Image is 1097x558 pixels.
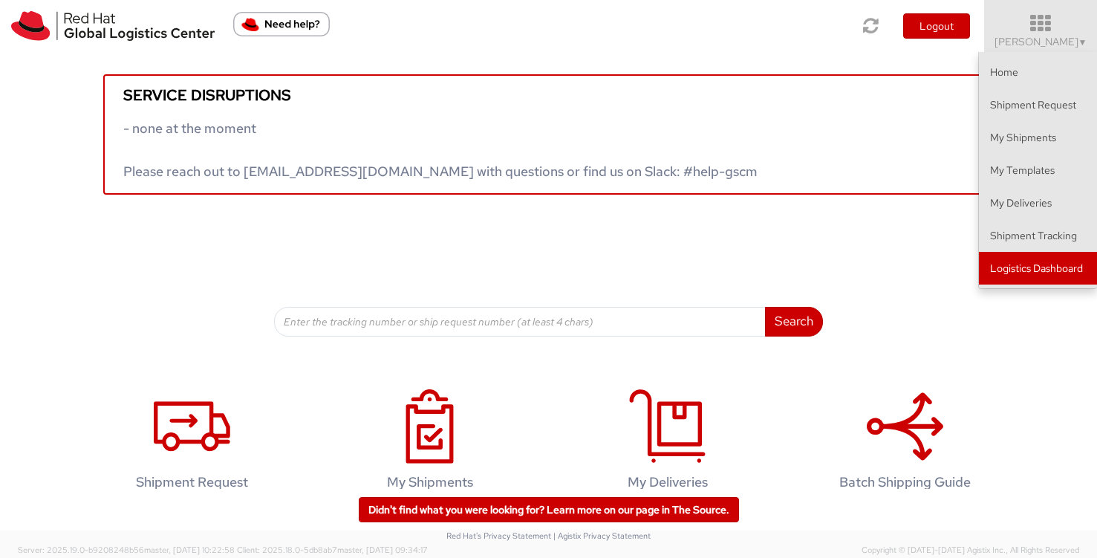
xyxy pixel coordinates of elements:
[233,12,330,36] button: Need help?
[18,545,235,555] span: Server: 2025.19.0-b9208248b56
[11,11,215,41] img: rh-logistics-00dfa346123c4ec078e1.svg
[237,545,428,555] span: Client: 2025.18.0-5db8ab7
[995,35,1087,48] span: [PERSON_NAME]
[123,120,758,180] span: - none at the moment Please reach out to [EMAIL_ADDRESS][DOMAIN_NAME] with questions or find us o...
[765,307,823,337] button: Search
[553,531,651,541] a: | Agistix Privacy Statement
[862,545,1079,557] span: Copyright © [DATE]-[DATE] Agistix Inc., All Rights Reserved
[274,307,766,337] input: Enter the tracking number or ship request number (at least 4 chars)
[979,186,1097,219] a: My Deliveries
[979,252,1097,285] a: Logistics Dashboard
[144,545,235,555] span: master, [DATE] 10:22:58
[794,374,1017,513] a: Batch Shipping Guide
[810,475,1001,490] h4: Batch Shipping Guide
[103,74,995,195] a: Service disruptions - none at the moment Please reach out to [EMAIL_ADDRESS][DOMAIN_NAME] with qu...
[446,531,551,541] a: Red Hat's Privacy Statement
[81,374,304,513] a: Shipment Request
[556,374,779,513] a: My Deliveries
[359,497,739,522] a: Didn't find what you were looking for? Learn more on our page in The Source.
[334,475,526,490] h4: My Shipments
[319,374,541,513] a: My Shipments
[572,475,764,490] h4: My Deliveries
[979,219,1097,252] a: Shipment Tracking
[97,475,288,490] h4: Shipment Request
[979,154,1097,186] a: My Templates
[1078,36,1087,48] span: ▼
[903,13,970,39] button: Logout
[979,56,1097,88] a: Home
[979,121,1097,154] a: My Shipments
[123,87,974,103] h5: Service disruptions
[979,88,1097,121] a: Shipment Request
[337,545,428,555] span: master, [DATE] 09:34:17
